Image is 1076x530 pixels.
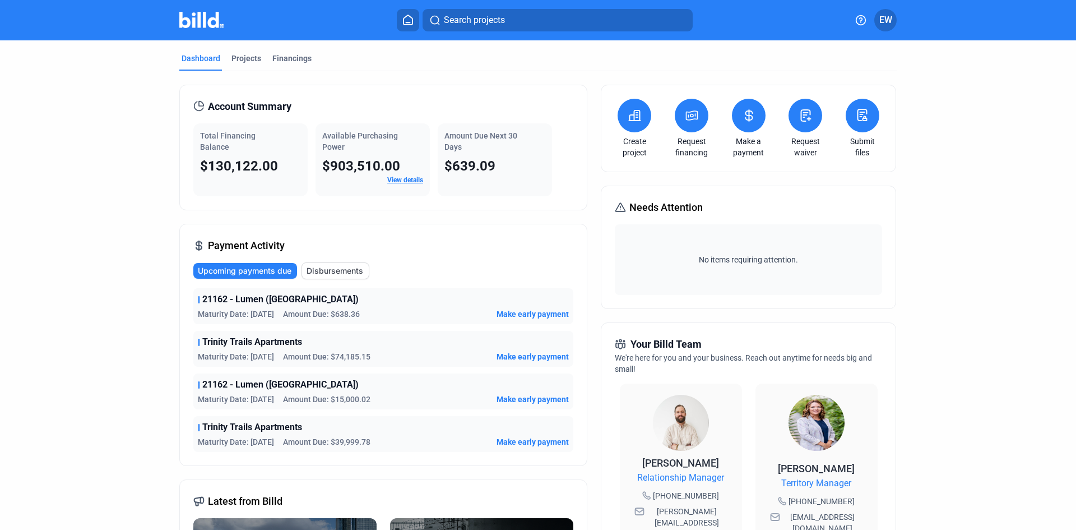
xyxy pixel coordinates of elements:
[444,131,517,151] span: Amount Due Next 30 Days
[653,395,709,451] img: Relationship Manager
[202,378,359,391] span: 21162 - Lumen ([GEOGRAPHIC_DATA])
[497,351,569,362] button: Make early payment
[208,99,291,114] span: Account Summary
[322,131,398,151] span: Available Purchasing Power
[444,158,495,174] span: $639.09
[874,9,897,31] button: EW
[198,394,274,405] span: Maturity Date: [DATE]
[637,471,724,485] span: Relationship Manager
[497,394,569,405] button: Make early payment
[629,200,703,215] span: Needs Attention
[789,395,845,451] img: Territory Manager
[283,351,370,362] span: Amount Due: $74,185.15
[200,131,256,151] span: Total Financing Balance
[179,12,224,28] img: Billd Company Logo
[208,494,282,509] span: Latest from Billd
[198,351,274,362] span: Maturity Date: [DATE]
[729,136,768,158] a: Make a payment
[778,463,855,474] span: [PERSON_NAME]
[879,13,892,27] span: EW
[198,308,274,320] span: Maturity Date: [DATE]
[307,265,363,276] span: Disbursements
[497,308,569,320] button: Make early payment
[615,136,654,158] a: Create project
[200,158,278,174] span: $130,122.00
[619,254,877,265] span: No items requiring attention.
[202,335,302,349] span: Trinity Trails Apartments
[283,394,370,405] span: Amount Due: $15,000.02
[231,53,261,64] div: Projects
[272,53,312,64] div: Financings
[182,53,220,64] div: Dashboard
[302,262,369,279] button: Disbursements
[497,436,569,448] button: Make early payment
[198,436,274,448] span: Maturity Date: [DATE]
[781,477,851,490] span: Territory Manager
[322,158,400,174] span: $903,510.00
[615,353,872,374] span: We're here for you and your business. Reach out anytime for needs big and small!
[283,308,360,320] span: Amount Due: $638.36
[387,176,423,184] a: View details
[202,421,302,434] span: Trinity Trails Apartments
[198,265,291,276] span: Upcoming payments due
[630,337,702,352] span: Your Billd Team
[283,436,370,448] span: Amount Due: $39,999.78
[789,496,855,507] span: [PHONE_NUMBER]
[202,293,359,306] span: 21162 - Lumen ([GEOGRAPHIC_DATA])
[444,13,505,27] span: Search projects
[423,9,693,31] button: Search projects
[642,457,719,469] span: [PERSON_NAME]
[843,136,882,158] a: Submit files
[208,238,285,254] span: Payment Activity
[672,136,711,158] a: Request financing
[653,490,719,501] span: [PHONE_NUMBER]
[786,136,825,158] a: Request waiver
[193,263,297,279] button: Upcoming payments due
